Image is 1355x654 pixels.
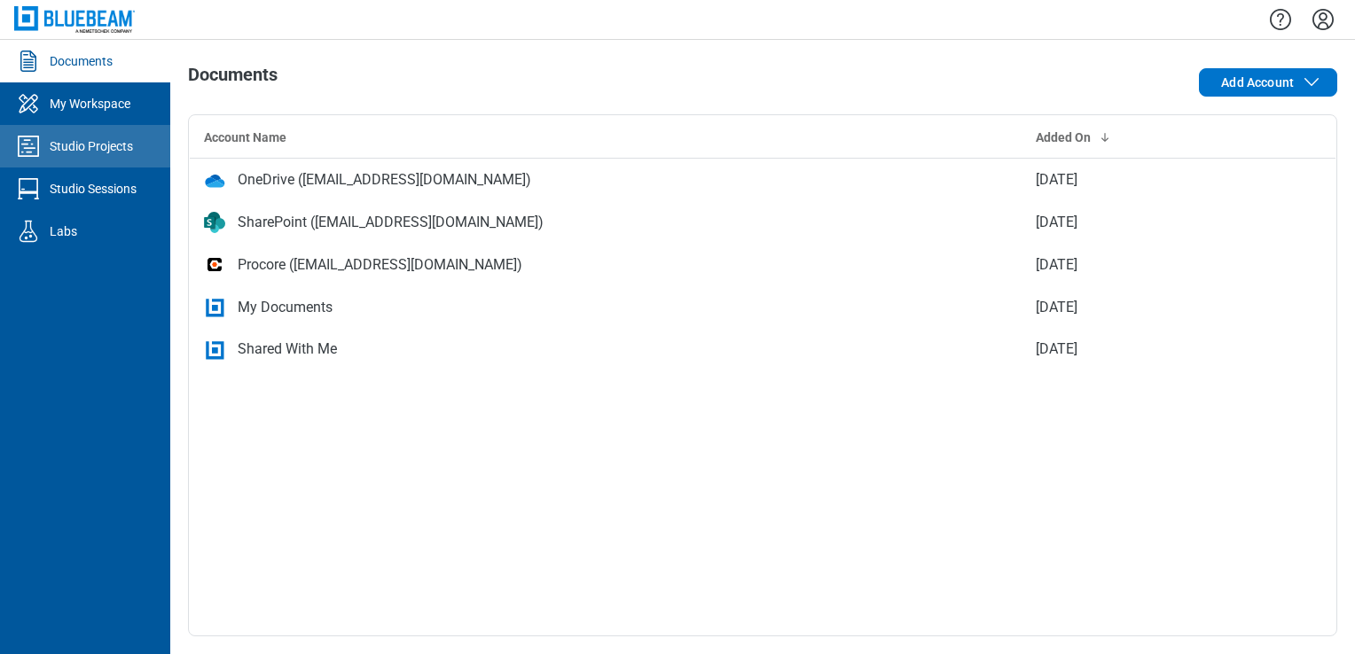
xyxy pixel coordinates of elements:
[1022,201,1251,244] td: [DATE]
[14,6,135,32] img: Bluebeam, Inc.
[14,132,43,160] svg: Studio Projects
[204,128,1007,146] div: Account Name
[50,52,113,70] div: Documents
[238,169,531,191] div: OneDrive ([EMAIL_ADDRESS][DOMAIN_NAME])
[14,47,43,75] svg: Documents
[50,95,130,113] div: My Workspace
[1036,128,1237,146] div: Added On
[50,137,133,155] div: Studio Projects
[238,212,544,233] div: SharePoint ([EMAIL_ADDRESS][DOMAIN_NAME])
[238,297,333,318] div: My Documents
[50,222,77,240] div: Labs
[14,175,43,203] svg: Studio Sessions
[189,115,1336,371] table: bb-data-table
[238,254,522,276] div: Procore ([EMAIL_ADDRESS][DOMAIN_NAME])
[1221,74,1294,91] span: Add Account
[14,217,43,245] svg: Labs
[14,90,43,118] svg: My Workspace
[188,65,278,93] h1: Documents
[1022,286,1251,329] td: [DATE]
[1022,329,1251,371] td: [DATE]
[1022,159,1251,201] td: [DATE]
[1309,4,1337,35] button: Settings
[50,180,137,198] div: Studio Sessions
[238,339,337,360] div: Shared With Me
[1022,244,1251,286] td: [DATE]
[1199,68,1337,97] button: Add Account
